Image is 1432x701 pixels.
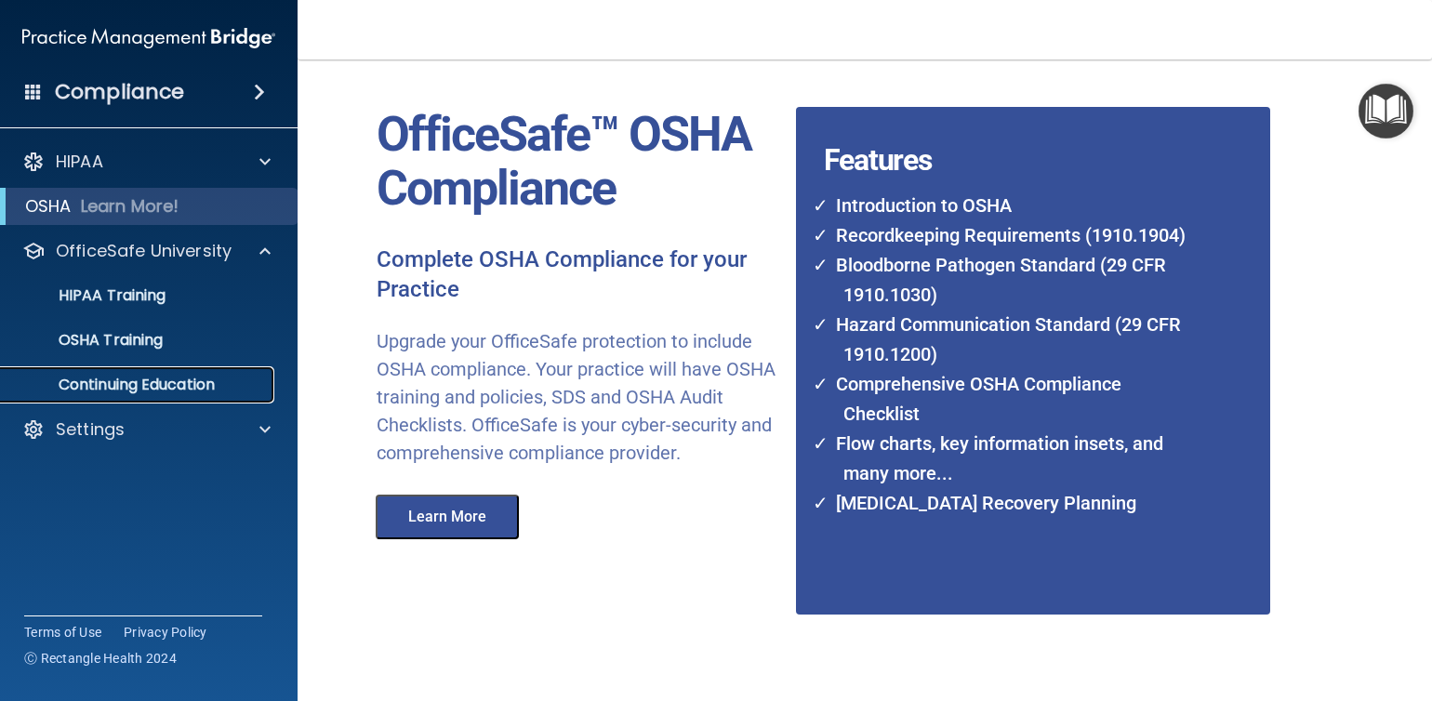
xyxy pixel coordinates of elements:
li: Comprehensive OSHA Compliance Checklist [825,369,1197,429]
p: OfficeSafe™ OSHA Compliance [377,108,782,216]
p: Learn More! [81,195,179,218]
h4: Features [796,107,1221,144]
p: OSHA Training [12,331,163,350]
button: Learn More [376,495,519,539]
span: Ⓒ Rectangle Health 2024 [24,649,177,668]
p: Continuing Education [12,376,266,394]
p: OSHA [25,195,72,218]
p: HIPAA Training [12,286,166,305]
li: Recordkeeping Requirements (1910.1904) [825,220,1197,250]
p: Upgrade your OfficeSafe protection to include OSHA compliance. Your practice will have OSHA train... [377,327,782,467]
a: Terms of Use [24,623,101,641]
h4: Compliance [55,79,184,105]
li: Introduction to OSHA [825,191,1197,220]
img: PMB logo [22,20,275,57]
a: Privacy Policy [124,623,207,641]
a: Settings [22,418,271,441]
p: OfficeSafe University [56,240,232,262]
li: [MEDICAL_DATA] Recovery Planning [825,488,1197,518]
a: OfficeSafe University [22,240,271,262]
li: Bloodborne Pathogen Standard (29 CFR 1910.1030) [825,250,1197,310]
a: Learn More [363,510,537,524]
li: Hazard Communication Standard (29 CFR 1910.1200) [825,310,1197,369]
iframe: Drift Widget Chat Controller [1111,570,1410,643]
p: Complete OSHA Compliance for your Practice [377,245,782,305]
p: HIPAA [56,151,103,173]
p: Settings [56,418,125,441]
li: Flow charts, key information insets, and many more... [825,429,1197,488]
button: Open Resource Center [1359,84,1413,139]
a: HIPAA [22,151,271,173]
